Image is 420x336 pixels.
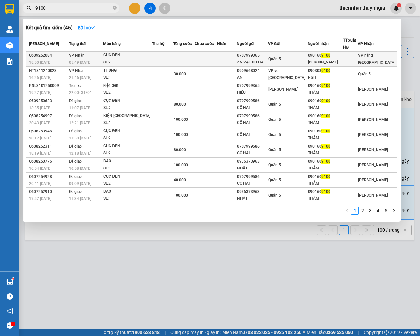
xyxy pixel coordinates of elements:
span: 12:21 [DATE] [69,121,91,125]
div: SL: 2 [103,180,152,187]
div: 0707999365 [237,52,268,59]
span: 40.000 [174,178,186,182]
span: 9100 [321,83,330,88]
div: 090160 [308,143,343,150]
span: 9100 [321,68,330,73]
div: THÙNG [103,67,152,74]
span: 100.000 [174,132,188,137]
span: 11:34 [DATE] [69,197,91,201]
span: VP Nhận [69,53,85,58]
span: 10:54 [DATE] [29,166,51,171]
span: 18:50 [DATE] [29,60,51,65]
div: BAO [103,188,152,195]
div: Q508250776 [29,158,67,165]
span: [PERSON_NAME] [358,178,388,182]
div: SL: 1 [103,165,152,172]
img: warehouse-icon [6,279,13,285]
span: Quận 5 [268,132,281,137]
h3: Kết quả tìm kiếm ( 46 ) [26,24,72,31]
div: THẮM [308,104,343,111]
span: Tổng cước [173,42,192,46]
span: 20:41 [DATE] [29,181,51,186]
span: [PERSON_NAME] [358,117,388,122]
span: [PERSON_NAME] [268,87,298,91]
span: [PERSON_NAME] [358,163,388,167]
span: Đã giao [69,174,82,179]
div: THẮM [308,165,343,172]
div: [PERSON_NAME] [308,59,343,66]
span: Trên xe [69,83,81,88]
div: SL: 2 [103,135,152,142]
span: Đã giao [69,99,82,103]
div: 0707999586 [237,173,268,180]
div: CÔ HAI [237,104,268,111]
div: Q507254928 [29,173,67,180]
button: right [390,207,397,215]
span: 100.000 [174,163,188,167]
span: right [392,208,396,212]
div: Q507252910 [29,188,67,195]
span: Quận 5 [268,57,281,61]
span: notification [7,308,13,314]
div: 090160 [308,52,343,59]
div: THẮM [308,150,343,157]
div: SL: 2 [103,150,152,157]
li: Previous Page [343,207,351,215]
span: 17:57 [DATE] [29,197,51,201]
div: 090160 [308,82,343,89]
span: 20:12 [DATE] [29,136,51,140]
span: 18:19 [DATE] [29,151,51,156]
span: close-circle [113,5,117,11]
div: SL: 2 [103,89,152,96]
li: 4 [374,207,382,215]
div: 0707999365 [237,82,268,89]
div: 0707999586 [237,98,268,104]
div: PNL3101250009 [29,82,67,89]
div: Q509250623 [29,98,67,104]
span: Người gửi [237,42,254,46]
span: Đã giao [69,114,82,118]
span: 9100 [321,114,330,118]
div: 090160 [308,188,343,195]
span: 30.000 [174,72,186,76]
span: Trạng thái [69,42,86,46]
div: 090160 [308,98,343,104]
div: CỤC ĐEN [103,173,152,180]
div: 0707999586 [237,143,268,150]
div: 090160 [308,173,343,180]
span: [PERSON_NAME] [358,193,388,197]
a: 5 [382,207,389,214]
span: 20:43 [DATE] [29,121,51,125]
div: NHẬT [237,165,268,172]
div: CÔ HAI [237,150,268,157]
span: 11:07 [DATE] [69,106,91,110]
span: 12:18 [DATE] [69,151,91,156]
span: VP Nhận [69,68,85,73]
div: NT1811240023 [29,67,67,74]
div: CÔ HAI [237,120,268,126]
div: 0707999586 [237,113,268,120]
div: HIẾU [237,89,268,96]
div: THẮM [308,180,343,187]
span: Món hàng [103,42,121,46]
div: KIỆN [GEOGRAPHIC_DATA] [103,112,152,120]
span: 18:35 [DATE] [29,106,51,110]
a: 3 [367,207,374,214]
span: VP Gửi [268,42,280,46]
span: Đã giao [69,189,82,194]
span: [PERSON_NAME] [358,148,388,152]
input: Tìm tên, số ĐT hoặc mã đơn [35,5,111,12]
span: Quận 5 [268,102,281,107]
span: VP vé [GEOGRAPHIC_DATA] [268,68,305,80]
span: VP Nhận [358,42,374,46]
a: 1 [351,207,358,214]
span: Đã giao [69,129,82,133]
span: down [91,25,95,30]
span: VP hàng [GEOGRAPHIC_DATA] [358,53,395,65]
span: 21:46 [DATE] [69,75,91,80]
li: Next Page [390,207,397,215]
div: THẮM [308,135,343,141]
span: question-circle [7,293,13,300]
div: ĂN VẶT CÔ HAI [237,59,268,66]
span: left [345,208,349,212]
